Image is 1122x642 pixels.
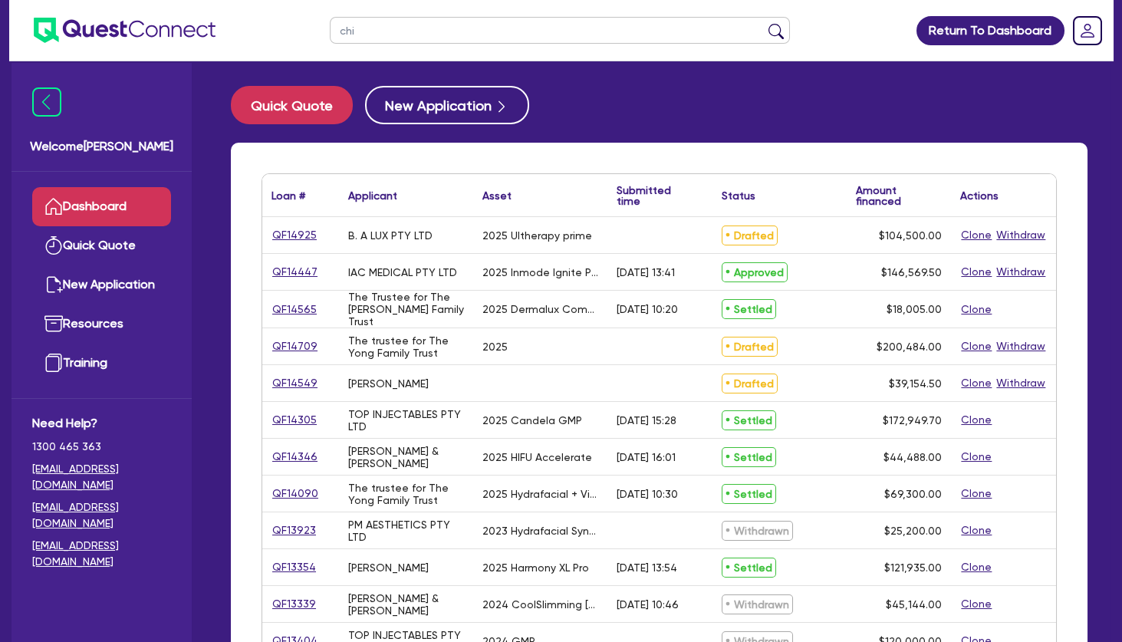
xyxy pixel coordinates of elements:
[348,408,464,433] div: TOP INJECTABLES PTY LTD
[482,303,598,315] div: 2025 Dermalux Compact Lite LED
[722,521,793,541] span: Withdrawn
[348,291,464,328] div: The Trustee for The [PERSON_NAME] Family Trust
[32,538,171,570] a: [EMAIL_ADDRESS][DOMAIN_NAME]
[960,411,992,429] button: Clone
[722,447,776,467] span: Settled
[271,448,318,466] a: QF14346
[32,265,171,305] a: New Application
[348,334,464,359] div: The trustee for The Yong Family Trust
[30,137,173,156] span: Welcome [PERSON_NAME]
[44,314,63,333] img: resources
[348,266,457,278] div: IAC MEDICAL PTY LTD
[32,461,171,493] a: [EMAIL_ADDRESS][DOMAIN_NAME]
[722,190,755,201] div: Status
[617,451,676,463] div: [DATE] 16:01
[617,414,676,426] div: [DATE] 15:28
[617,266,675,278] div: [DATE] 13:41
[482,190,512,201] div: Asset
[722,226,778,245] span: Drafted
[722,558,776,578] span: Settled
[960,595,992,613] button: Clone
[34,18,216,43] img: quest-connect-logo-blue
[482,451,592,463] div: 2025 HIFU Accelerate
[722,262,788,282] span: Approved
[271,263,318,281] a: QF14447
[32,226,171,265] a: Quick Quote
[271,226,318,244] a: QF14925
[271,337,318,355] a: QF14709
[722,337,778,357] span: Drafted
[884,561,942,574] span: $121,935.00
[32,187,171,226] a: Dashboard
[271,190,305,201] div: Loan #
[960,337,992,355] button: Clone
[722,484,776,504] span: Settled
[32,305,171,344] a: Resources
[960,226,992,244] button: Clone
[722,410,776,430] span: Settled
[482,341,508,353] div: 2025
[348,482,464,506] div: The trustee for The Yong Family Trust
[960,374,992,392] button: Clone
[1068,11,1107,51] a: Dropdown toggle
[879,229,942,242] span: $104,500.00
[32,439,171,455] span: 1300 465 363
[881,266,942,278] span: $146,569.50
[482,414,582,426] div: 2025 Candela GMP
[365,86,529,124] button: New Application
[231,86,365,124] a: Quick Quote
[348,190,397,201] div: Applicant
[617,185,689,206] div: Submitted time
[886,598,942,611] span: $45,144.00
[960,448,992,466] button: Clone
[348,592,464,617] div: [PERSON_NAME] & [PERSON_NAME]
[32,87,61,117] img: icon-menu-close
[482,598,598,611] div: 2024 CoolSlimming [MEDICAL_DATA]
[889,377,942,390] span: $39,154.50
[883,414,942,426] span: $172,949.70
[883,451,942,463] span: $44,488.00
[271,301,318,318] a: QF14565
[722,594,793,614] span: Withdrawn
[617,561,677,574] div: [DATE] 13:54
[722,374,778,393] span: Drafted
[231,86,353,124] button: Quick Quote
[271,374,318,392] a: QF14549
[482,266,598,278] div: 2025 Inmode Ignite Platform
[877,341,942,353] span: $200,484.00
[44,236,63,255] img: quick-quote
[271,558,317,576] a: QF13354
[44,275,63,294] img: new-application
[960,263,992,281] button: Clone
[884,488,942,500] span: $69,300.00
[995,374,1046,392] button: Withdraw
[995,226,1046,244] button: Withdraw
[960,558,992,576] button: Clone
[348,519,464,543] div: PM AESTHETICS PTY LTD
[995,263,1046,281] button: Withdraw
[960,485,992,502] button: Clone
[916,16,1064,45] a: Return To Dashboard
[348,445,464,469] div: [PERSON_NAME] & [PERSON_NAME]
[32,414,171,433] span: Need Help?
[348,561,429,574] div: [PERSON_NAME]
[32,344,171,383] a: Training
[617,598,679,611] div: [DATE] 10:46
[348,229,433,242] div: B. A LUX PTY LTD
[722,299,776,319] span: Settled
[960,190,999,201] div: Actions
[482,229,592,242] div: 2025 Ultherapy prime
[960,301,992,318] button: Clone
[271,485,319,502] a: QF14090
[271,595,317,613] a: QF13339
[617,488,678,500] div: [DATE] 10:30
[995,337,1046,355] button: Withdraw
[44,354,63,372] img: training
[887,303,942,315] span: $18,005.00
[884,525,942,537] span: $25,200.00
[482,561,589,574] div: 2025 Harmony XL Pro
[482,525,598,537] div: 2023 Hydrafacial Syndeo
[960,522,992,539] button: Clone
[856,185,943,206] div: Amount financed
